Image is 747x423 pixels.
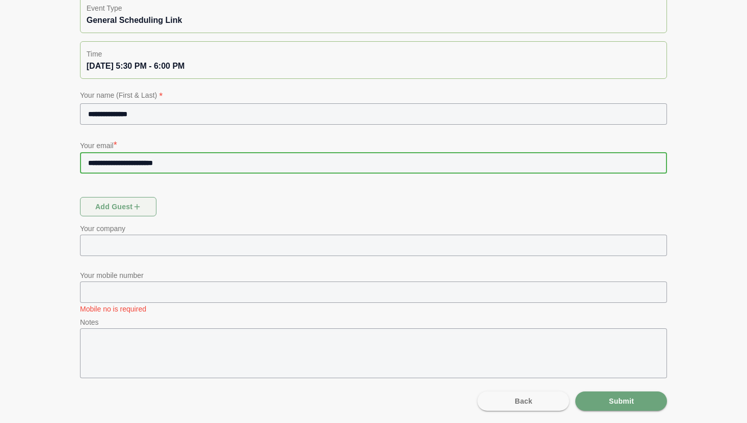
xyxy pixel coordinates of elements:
span: Add guest [95,197,142,216]
div: [DATE] 5:30 PM - 6:00 PM [87,60,660,72]
p: Time [87,48,660,60]
p: Your mobile number [80,269,667,281]
span: Back [514,391,532,411]
p: Notes [80,316,667,328]
button: Back [477,391,569,411]
span: Submit [608,391,634,411]
p: Your company [80,222,667,235]
div: General Scheduling Link [87,14,660,26]
p: Your email [80,138,667,152]
p: Mobile no is required [80,304,667,314]
p: Your name (First & Last) [80,89,667,103]
button: Add guest [80,197,156,216]
button: Submit [575,391,667,411]
p: Event Type [87,2,660,14]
